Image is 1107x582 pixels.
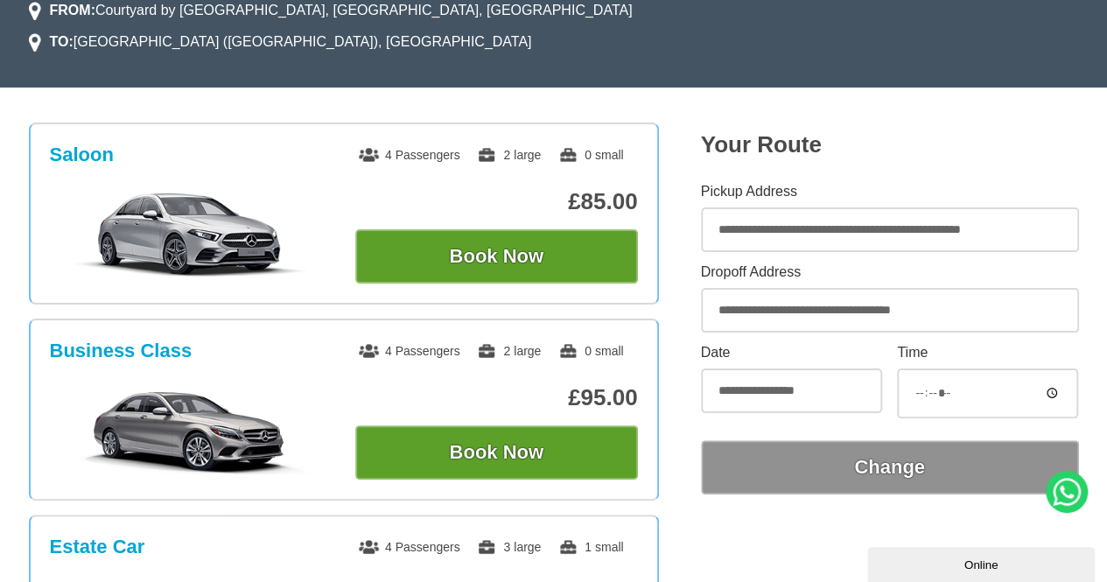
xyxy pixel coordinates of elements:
label: Time [897,346,1078,360]
p: £85.00 [355,188,638,215]
span: 1 small [558,540,623,554]
h3: Business Class [50,340,193,362]
span: 4 Passengers [359,344,460,358]
button: Book Now [355,425,638,480]
button: Change [701,440,1079,494]
h2: Your Route [701,131,1079,158]
span: 0 small [558,148,623,162]
strong: TO: [50,34,74,49]
button: Book Now [355,229,638,284]
span: 4 Passengers [359,540,460,554]
iframe: chat widget [867,543,1098,582]
span: 4 Passengers [359,148,460,162]
h3: Saloon [50,144,114,166]
p: £95.00 [355,384,638,411]
span: 0 small [558,344,623,358]
label: Pickup Address [701,185,1079,199]
img: Business Class [59,387,322,474]
strong: FROM: [50,3,95,18]
span: 3 large [477,540,541,554]
label: Date [701,346,882,360]
label: Dropoff Address [701,265,1079,279]
h3: Estate Car [50,536,145,558]
span: 2 large [477,344,541,358]
span: 2 large [477,148,541,162]
img: Saloon [59,191,322,278]
li: [GEOGRAPHIC_DATA] ([GEOGRAPHIC_DATA]), [GEOGRAPHIC_DATA] [29,32,532,53]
